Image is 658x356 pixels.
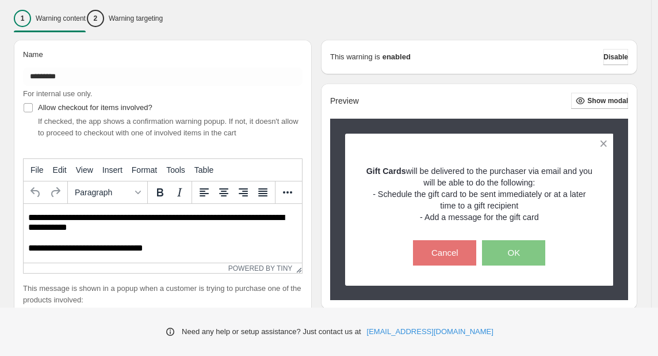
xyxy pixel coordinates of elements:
[366,166,406,176] strong: Gift Cards
[14,6,86,31] button: 1Warning content
[70,183,145,202] button: Formats
[365,165,594,188] p: will be delivered to the purchaser via email and you will be able to do the following:
[292,263,302,273] div: Resize
[23,283,303,306] p: This message is shown in a popup when a customer is trying to purchase one of the products involved:
[76,165,93,175] span: View
[87,6,163,31] button: 2Warning targeting
[603,49,628,65] button: Disable
[365,211,594,223] p: - Add a message for the gift card
[87,10,104,27] div: 2
[170,183,189,202] button: Italic
[194,183,214,202] button: Align left
[382,51,411,63] strong: enabled
[365,188,594,211] p: - Schedule the gift card to be sent immediately or at a later time to a gift recipient
[571,93,628,109] button: Show modal
[26,183,45,202] button: Undo
[24,204,302,263] iframe: Rich Text Area
[278,183,297,202] button: More...
[234,183,253,202] button: Align right
[214,183,234,202] button: Align center
[150,183,170,202] button: Bold
[14,10,31,27] div: 1
[36,14,86,23] p: Warning content
[75,188,131,197] span: Paragraph
[194,165,213,175] span: Table
[253,183,273,202] button: Justify
[166,165,185,175] span: Tools
[587,96,628,105] span: Show modal
[228,264,293,272] a: Powered by Tiny
[53,165,67,175] span: Edit
[367,326,494,338] a: [EMAIL_ADDRESS][DOMAIN_NAME]
[23,50,43,59] span: Name
[38,117,299,137] span: If checked, the app shows a confirmation warning popup. If not, it doesn't allow to proceed to ch...
[30,165,44,175] span: File
[102,165,123,175] span: Insert
[109,14,163,23] p: Warning targeting
[413,240,476,266] button: Cancel
[330,96,359,106] h2: Preview
[482,240,545,266] button: OK
[38,103,152,112] span: Allow checkout for items involved?
[23,89,92,98] span: For internal use only.
[603,52,628,62] span: Disable
[45,183,65,202] button: Redo
[330,51,380,63] p: This warning is
[132,165,157,175] span: Format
